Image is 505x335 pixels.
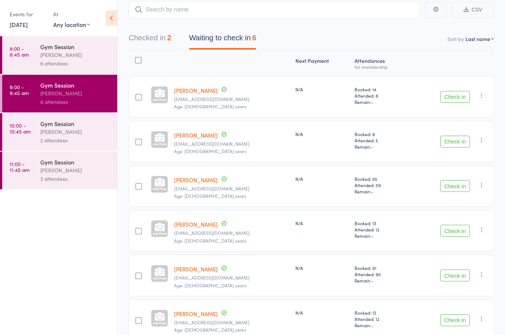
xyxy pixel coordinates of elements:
[189,30,256,50] button: Waiting to check in6
[355,99,407,105] span: Remain:
[174,193,246,199] span: Age: [DEMOGRAPHIC_DATA] years
[355,233,407,239] span: Remain:
[355,309,407,316] span: Booked: 13
[174,103,246,109] span: Age: [DEMOGRAPHIC_DATA] years
[174,265,218,273] a: [PERSON_NAME]
[252,34,256,42] div: 6
[10,122,31,134] time: 10:00 - 10:45 am
[40,158,111,166] div: Gym Session
[174,186,289,191] small: t_katsigiannis@hotmail.com
[129,30,171,50] button: Checked in2
[10,8,46,20] div: Events for
[174,320,289,325] small: tayh2000@yahoo.com
[10,84,29,96] time: 9:00 - 9:45 am
[440,91,470,103] button: Check in
[40,175,111,183] div: 3 attendees
[40,81,111,89] div: Gym Session
[40,128,111,136] div: [PERSON_NAME]
[40,98,111,106] div: 8 attendees
[355,265,407,271] span: Booked: 91
[40,119,111,128] div: Gym Session
[355,271,407,277] span: Attended: 90
[10,45,29,57] time: 8:00 - 8:45 am
[40,51,111,59] div: [PERSON_NAME]
[355,188,407,194] span: Remain:
[295,309,349,316] div: N/A
[355,176,407,182] span: Booked: 65
[40,43,111,51] div: Gym Session
[174,237,246,244] span: Age: [DEMOGRAPHIC_DATA] years
[2,113,117,151] a: 10:00 -10:45 amGym Session[PERSON_NAME]2 attendees
[447,35,464,43] label: Sort by
[174,87,218,94] a: [PERSON_NAME]
[174,220,218,228] a: [PERSON_NAME]
[355,322,407,328] span: Remain:
[452,2,494,18] button: CSV
[295,265,349,271] div: N/A
[40,59,111,68] div: 6 attendees
[371,277,373,284] span: -
[40,89,111,98] div: [PERSON_NAME]
[174,131,218,139] a: [PERSON_NAME]
[53,20,90,28] div: Any location
[440,225,470,237] button: Check in
[355,277,407,284] span: Remain:
[440,136,470,148] button: Check in
[10,20,28,28] a: [DATE]
[174,141,289,146] small: tjbushell555@gmail.com
[295,131,349,137] div: N/A
[129,1,420,18] input: Search by name
[371,99,373,105] span: -
[174,230,289,236] small: sibu8723@gmail.com
[40,136,111,145] div: 2 attendees
[295,176,349,182] div: N/A
[440,180,470,192] button: Check in
[10,161,30,173] time: 11:00 - 11:45 am
[352,53,410,73] div: Atten­dances
[371,322,373,328] span: -
[440,270,470,281] button: Check in
[2,36,117,74] a: 8:00 -8:45 amGym Session[PERSON_NAME]6 attendees
[174,148,246,154] span: Age: [DEMOGRAPHIC_DATA] years
[355,137,407,143] span: Attended: 5
[174,275,289,280] small: sandrascott29@gmail.com
[371,188,373,194] span: -
[295,220,349,226] div: N/A
[355,316,407,322] span: Attended: 12
[355,131,407,137] span: Booked: 8
[440,314,470,326] button: Check in
[371,233,373,239] span: -
[465,35,490,43] div: Last name
[371,143,373,150] span: -
[174,176,218,184] a: [PERSON_NAME]
[174,282,246,288] span: Age: [DEMOGRAPHIC_DATA] years
[53,8,90,20] div: At
[2,75,117,112] a: 9:00 -9:45 amGym Session[PERSON_NAME]8 attendees
[355,220,407,226] span: Booked: 13
[355,64,407,69] div: for membership
[355,86,407,92] span: Booked: 14
[355,143,407,150] span: Remain:
[295,86,349,92] div: N/A
[174,310,218,318] a: [PERSON_NAME]
[167,34,171,42] div: 2
[355,182,407,188] span: Attended: 59
[355,226,407,233] span: Attended: 12
[2,152,117,189] a: 11:00 -11:45 amGym Session[PERSON_NAME]3 attendees
[174,326,246,333] span: Age: [DEMOGRAPHIC_DATA] years
[355,92,407,99] span: Attended: 8
[40,166,111,175] div: [PERSON_NAME]
[174,97,289,102] small: csbushell@hotmail.com
[292,53,352,73] div: Next Payment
